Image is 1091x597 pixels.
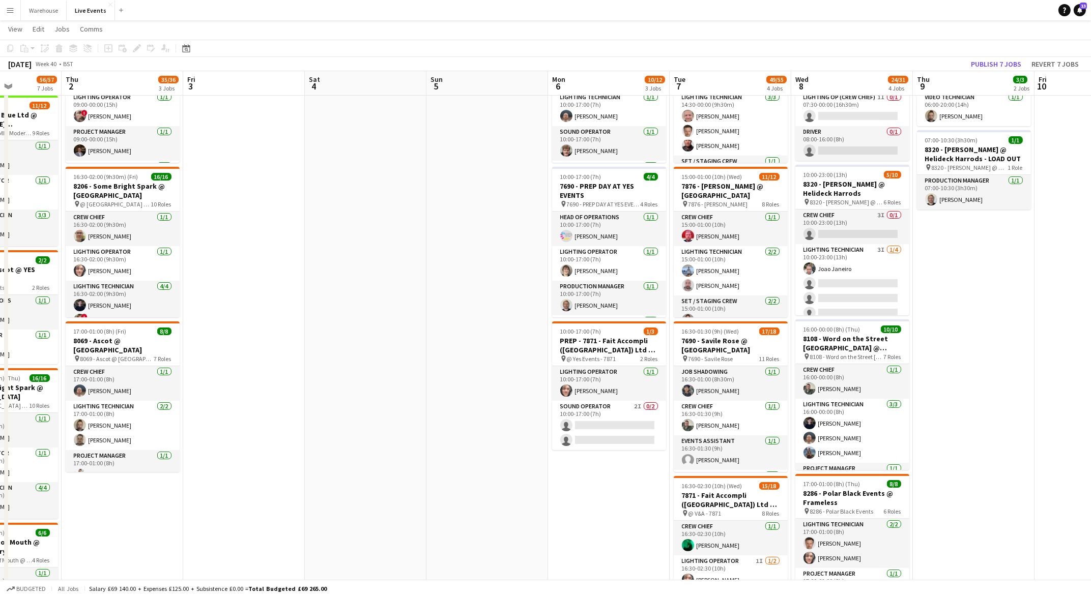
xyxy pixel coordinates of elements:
[881,325,901,333] span: 10/10
[884,508,901,515] span: 6 Roles
[430,75,443,84] span: Sun
[151,173,171,181] span: 16/16
[674,366,788,401] app-card-role: Job Shadowing1/116:30-01:00 (8h30m)[PERSON_NAME]
[688,510,722,517] span: @ V&A - 7871
[759,173,780,181] span: 11/12
[81,314,88,320] span: !
[560,327,601,335] span: 10:00-17:00 (7h)
[795,399,909,463] app-card-role: Lighting Technician3/316:00-00:00 (8h)[PERSON_NAME][PERSON_NAME][PERSON_NAME]
[644,327,658,335] span: 1/3
[37,84,56,92] div: 7 Jobs
[1014,84,1029,92] div: 2 Jobs
[30,402,50,409] span: 10 Roles
[36,529,50,536] span: 6/6
[810,198,884,206] span: 8320 - [PERSON_NAME] @ Helideck Harrods
[762,510,780,517] span: 8 Roles
[803,171,848,178] span: 10:00-23:00 (13h)
[186,80,195,92] span: 3
[759,327,780,335] span: 17/18
[66,336,180,354] h3: 8069 - Ascot @ [GEOGRAPHIC_DATA]
[30,102,50,109] span: 11/12
[4,22,26,36] a: View
[795,180,909,198] h3: 8320 - [PERSON_NAME] @ Helideck Harrods
[795,165,909,315] app-job-card: 10:00-23:00 (13h)5/108320 - [PERSON_NAME] @ Helideck Harrods 8320 - [PERSON_NAME] @ Helideck Harr...
[795,334,909,352] h3: 8108 - Word on the Street [GEOGRAPHIC_DATA] @ Banqueting House
[674,336,788,354] h3: 7690 - Savile Rose @ [GEOGRAPHIC_DATA]
[795,319,909,470] app-job-card: 16:00-00:00 (8h) (Thu)10/108108 - Word on the Street [GEOGRAPHIC_DATA] @ Banqueting House 8108 - ...
[674,295,788,345] app-card-role: Set / Staging Crew2/215:00-01:00 (10h)[PERSON_NAME]
[552,182,666,200] h3: 7690 - PREP DAY AT YES EVENTS
[567,355,616,363] span: @ Yes Events - 7871
[688,200,748,208] span: 7876 - [PERSON_NAME]
[66,92,180,126] app-card-role: Lighting Operator1/109:00-00:00 (15h)![PERSON_NAME]
[552,246,666,281] app-card-role: Lighting Operator1/110:00-17:00 (7h)[PERSON_NAME]
[1013,76,1027,83] span: 3/3
[34,60,59,68] span: Week 40
[8,59,32,69] div: [DATE]
[552,167,666,317] app-job-card: 10:00-17:00 (7h)4/47690 - PREP DAY AT YES EVENTS 7690 - PREP DAY AT YES EVENTS4 RolesHead of Oper...
[80,355,154,363] span: 8069 - Ascot @ [GEOGRAPHIC_DATA]
[917,130,1031,210] app-job-card: 07:00-10:30 (3h30m)1/18320 - [PERSON_NAME] @ Helideck Harrods - LOAD OUT 8320 - [PERSON_NAME] @ H...
[567,200,641,208] span: 7690 - PREP DAY AT YES EVENTS
[552,401,666,450] app-card-role: Sound Operator2I0/210:00-17:00 (7h)
[16,585,46,592] span: Budgeted
[674,167,788,317] app-job-card: 15:00-01:00 (10h) (Wed)11/127876 - [PERSON_NAME] @ [GEOGRAPHIC_DATA] 7876 - [PERSON_NAME]8 RolesC...
[66,75,78,84] span: Thu
[682,173,742,181] span: 15:00-01:00 (10h) (Wed)
[552,161,666,195] app-card-role: TPM1/1
[810,353,884,361] span: 8108 - Word on the Street [GEOGRAPHIC_DATA] @ Banqueting House
[551,80,565,92] span: 6
[645,84,665,92] div: 3 Jobs
[915,80,930,92] span: 9
[56,585,80,592] span: All jobs
[1008,164,1023,171] span: 1 Role
[917,175,1031,210] app-card-role: Production Manager1/107:00-10:30 (3h30m)[PERSON_NAME]
[151,200,171,208] span: 10 Roles
[887,480,901,488] span: 8/8
[33,556,50,564] span: 4 Roles
[33,129,50,137] span: 9 Roles
[888,84,908,92] div: 4 Jobs
[795,126,909,161] app-card-role: Driver0/108:00-16:00 (8h)
[50,22,74,36] a: Jobs
[674,92,788,156] app-card-role: Lighting Technician3/314:30-00:00 (9h30m)[PERSON_NAME][PERSON_NAME][PERSON_NAME]
[309,75,320,84] span: Sat
[552,321,666,450] div: 10:00-17:00 (7h)1/3PREP - 7871 - Fait Accompli ([GEOGRAPHIC_DATA]) Ltd @ YES Events @ Yes Events ...
[795,519,909,568] app-card-role: Lighting Technician2/217:00-01:00 (8h)[PERSON_NAME][PERSON_NAME]
[552,126,666,161] app-card-role: Sound Operator1/110:00-17:00 (7h)[PERSON_NAME]
[157,327,171,335] span: 8/8
[66,182,180,200] h3: 8206 - Some Bright Spark @ [GEOGRAPHIC_DATA]
[80,24,103,34] span: Comms
[307,80,320,92] span: 4
[932,164,1008,171] span: 8320 - [PERSON_NAME] @ Helideck Harrods - LOAD OUT
[795,489,909,507] h3: 8286 - Polar Black Events @ Frameless
[66,366,180,401] app-card-role: Crew Chief1/117:00-01:00 (8h)[PERSON_NAME]
[794,80,809,92] span: 8
[917,75,930,84] span: Thu
[884,353,901,361] span: 7 Roles
[552,281,666,315] app-card-role: Production Manager1/110:00-17:00 (7h)[PERSON_NAME]
[674,156,788,190] app-card-role: Set / Staging Crew1/1
[76,22,107,36] a: Comms
[688,355,733,363] span: 7690 - Savile Rose
[917,92,1031,126] app-card-role: Video Technician1/106:00-20:00 (14h)[PERSON_NAME]
[917,145,1031,163] h3: 8320 - [PERSON_NAME] @ Helideck Harrods - LOAD OUT
[1009,136,1023,144] span: 1/1
[682,482,742,490] span: 16:30-02:30 (10h) (Wed)
[66,161,180,195] app-card-role: STPM1/1
[641,200,658,208] span: 4 Roles
[63,60,73,68] div: BST
[767,84,786,92] div: 4 Jobs
[66,126,180,161] app-card-role: Project Manager1/109:00-00:00 (15h)[PERSON_NAME]
[66,167,180,317] app-job-card: 16:30-02:00 (9h30m) (Fri)16/168206 - Some Bright Spark @ [GEOGRAPHIC_DATA] @ [GEOGRAPHIC_DATA] - ...
[21,1,67,20] button: Warehouse
[674,321,788,472] app-job-card: 16:30-01:30 (9h) (Wed)17/187690 - Savile Rose @ [GEOGRAPHIC_DATA] 7690 - Savile Rose11 RolesJob S...
[645,76,665,83] span: 10/12
[1037,80,1047,92] span: 10
[67,1,115,20] button: Live Events
[66,212,180,246] app-card-role: Crew Chief1/116:30-02:00 (9h30m)[PERSON_NAME]
[674,75,685,84] span: Tue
